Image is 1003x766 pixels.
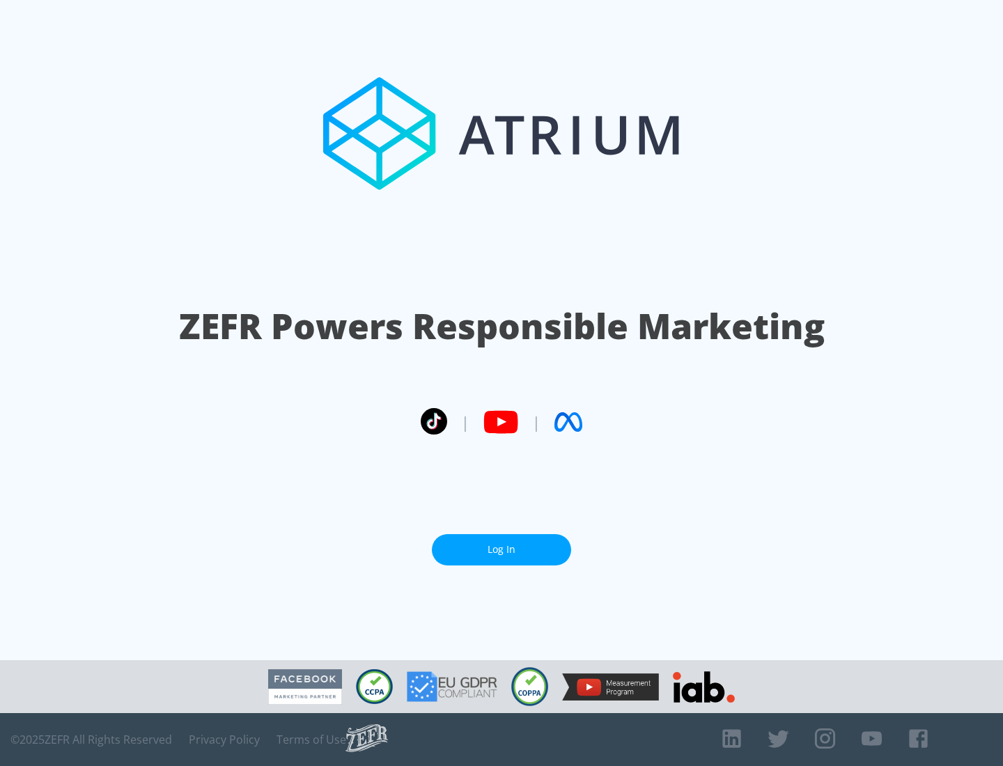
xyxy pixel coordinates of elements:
a: Privacy Policy [189,733,260,747]
a: Log In [432,534,571,565]
span: | [461,412,469,432]
img: CCPA Compliant [356,669,393,704]
img: GDPR Compliant [407,671,497,702]
img: Facebook Marketing Partner [268,669,342,705]
span: © 2025 ZEFR All Rights Reserved [10,733,172,747]
span: | [532,412,541,432]
a: Terms of Use [277,733,346,747]
img: IAB [673,671,735,703]
h1: ZEFR Powers Responsible Marketing [179,302,825,350]
img: YouTube Measurement Program [562,673,659,701]
img: COPPA Compliant [511,667,548,706]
